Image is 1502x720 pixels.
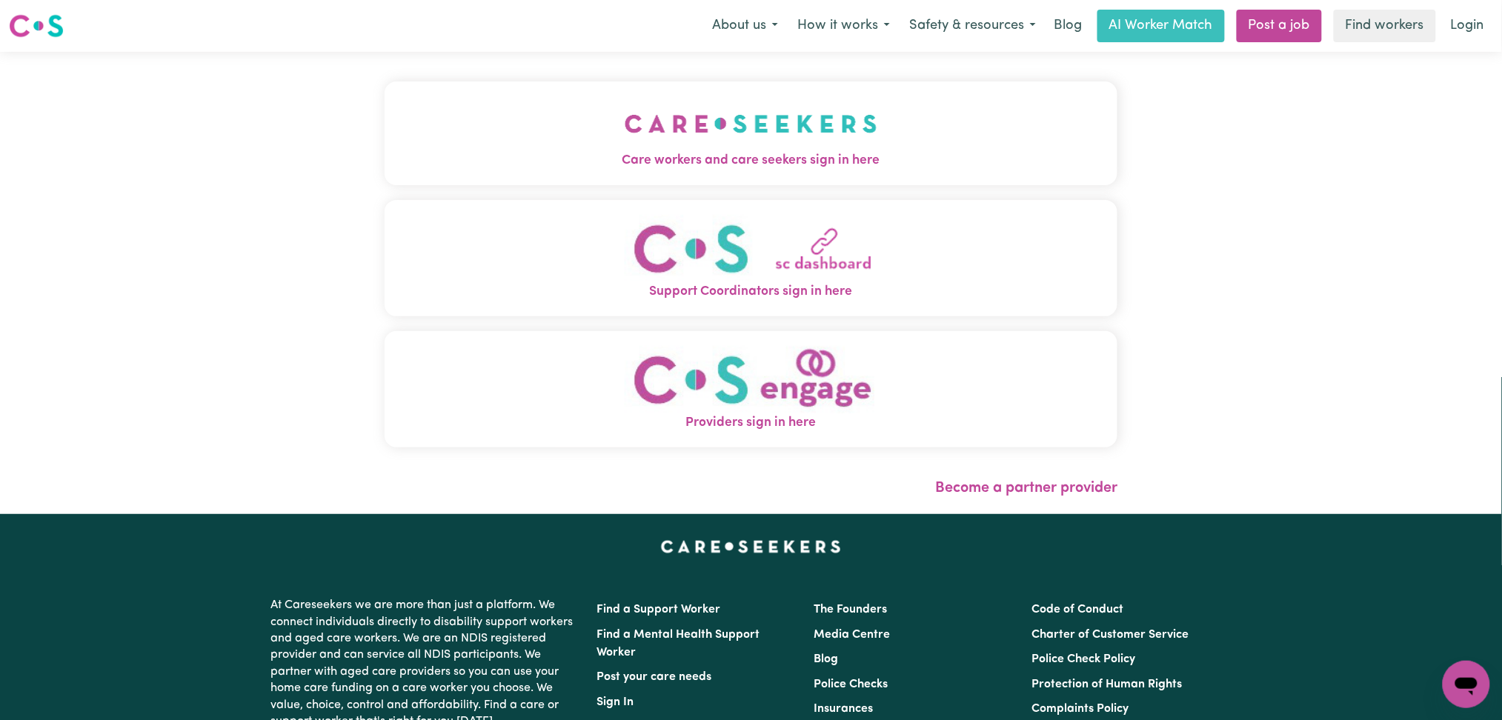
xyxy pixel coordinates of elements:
a: Insurances [814,703,874,715]
a: Find workers [1334,10,1436,42]
a: AI Worker Match [1097,10,1225,42]
a: Protection of Human Rights [1031,679,1182,690]
a: Code of Conduct [1031,604,1123,616]
a: Post a job [1237,10,1322,42]
a: Police Check Policy [1031,653,1135,665]
a: Find a Support Worker [597,604,721,616]
a: Blog [1046,10,1091,42]
span: Providers sign in here [385,413,1118,433]
a: Blog [814,653,839,665]
button: Safety & resources [900,10,1046,41]
button: About us [702,10,788,41]
a: Sign In [597,696,634,708]
span: Care workers and care seekers sign in here [385,151,1118,170]
a: Complaints Policy [1031,703,1129,715]
span: Support Coordinators sign in here [385,282,1118,301]
a: Become a partner provider [935,481,1117,496]
a: Post your care needs [597,671,712,683]
a: Find a Mental Health Support Worker [597,629,760,659]
iframe: Button to launch messaging window [1443,661,1490,708]
a: Police Checks [814,679,888,690]
button: How it works [788,10,900,41]
a: Careseekers home page [661,541,841,553]
button: Support Coordinators sign in here [385,200,1118,316]
a: Login [1442,10,1493,42]
a: Media Centre [814,629,891,641]
button: Providers sign in here [385,331,1118,447]
img: Careseekers logo [9,13,64,39]
button: Care workers and care seekers sign in here [385,81,1118,185]
a: Careseekers logo [9,9,64,43]
a: The Founders [814,604,888,616]
a: Charter of Customer Service [1031,629,1189,641]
